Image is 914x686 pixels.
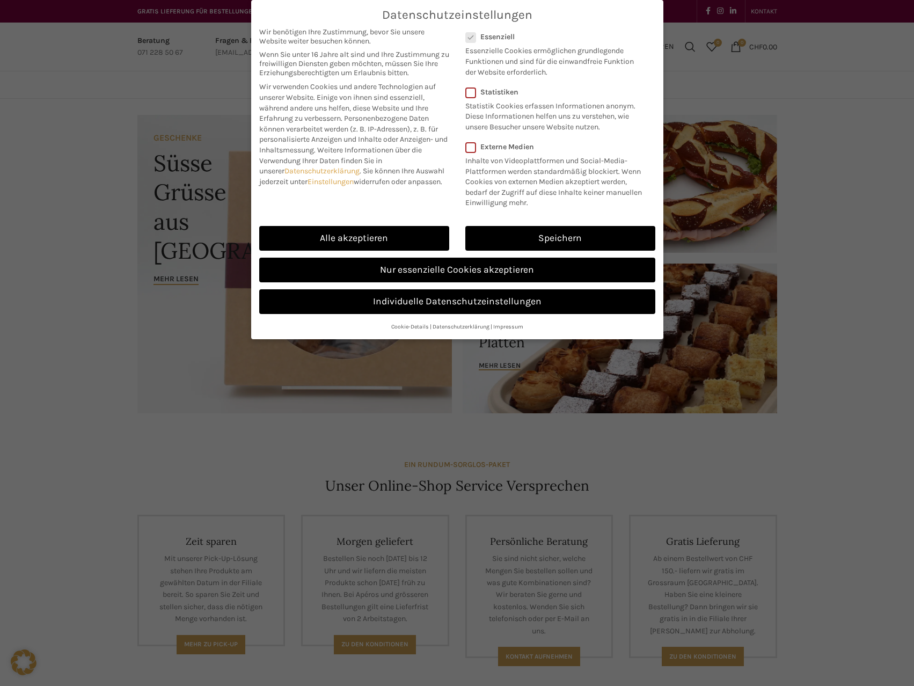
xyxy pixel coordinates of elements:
[259,289,655,314] a: Individuelle Datenschutzeinstellungen
[259,114,448,155] span: Personenbezogene Daten können verarbeitet werden (z. B. IP-Adressen), z. B. für personalisierte A...
[382,8,532,22] span: Datenschutzeinstellungen
[259,50,449,77] span: Wenn Sie unter 16 Jahre alt sind und Ihre Zustimmung zu freiwilligen Diensten geben möchten, müss...
[465,226,655,251] a: Speichern
[284,166,360,176] a: Datenschutzerklärung
[465,41,641,77] p: Essenzielle Cookies ermöglichen grundlegende Funktionen und sind für die einwandfreie Funktion de...
[465,32,641,41] label: Essenziell
[493,323,523,330] a: Impressum
[465,142,648,151] label: Externe Medien
[308,177,354,186] a: Einstellungen
[433,323,489,330] a: Datenschutzerklärung
[259,258,655,282] a: Nur essenzielle Cookies akzeptieren
[259,27,449,46] span: Wir benötigen Ihre Zustimmung, bevor Sie unsere Website weiter besuchen können.
[465,151,648,208] p: Inhalte von Videoplattformen und Social-Media-Plattformen werden standardmäßig blockiert. Wenn Co...
[465,97,641,133] p: Statistik Cookies erfassen Informationen anonym. Diese Informationen helfen uns zu verstehen, wie...
[465,87,641,97] label: Statistiken
[259,166,444,186] span: Sie können Ihre Auswahl jederzeit unter widerrufen oder anpassen.
[259,145,422,176] span: Weitere Informationen über die Verwendung Ihrer Daten finden Sie in unserer .
[391,323,429,330] a: Cookie-Details
[259,82,436,123] span: Wir verwenden Cookies und andere Technologien auf unserer Website. Einige von ihnen sind essenzie...
[259,226,449,251] a: Alle akzeptieren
